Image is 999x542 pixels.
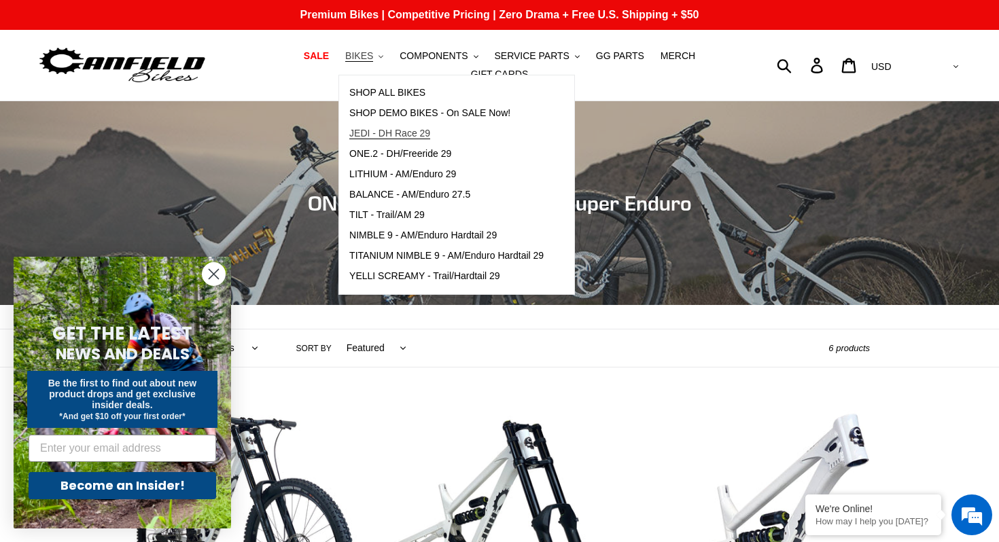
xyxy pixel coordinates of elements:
[48,378,197,410] span: Be the first to find out about new product drops and get exclusive insider deals.
[471,69,529,80] span: GIFT CARDS
[338,47,390,65] button: BIKES
[339,225,554,246] a: NIMBLE 9 - AM/Enduro Hardtail 29
[400,50,468,62] span: COMPONENTS
[661,50,695,62] span: MERCH
[304,50,329,62] span: SALE
[349,128,430,139] span: JEDI - DH Race 29
[339,185,554,205] a: BALANCE - AM/Enduro 27.5
[596,50,644,62] span: GG PARTS
[349,107,510,119] span: SHOP DEMO BIKES - On SALE Now!
[339,205,554,225] a: TILT - Trail/AM 29
[784,50,819,80] input: Search
[339,103,554,124] a: SHOP DEMO BIKES - On SALE Now!
[339,83,554,103] a: SHOP ALL BIKES
[349,270,500,282] span: YELLI SCREAMY - Trail/Hardtail 29
[828,343,870,353] span: 6 products
[7,371,259,418] textarea: Type your message and hit 'Enter'
[296,342,332,355] label: Sort by
[52,321,192,346] span: GET THE LATEST
[297,47,336,65] a: SALE
[223,7,256,39] div: Minimize live chat window
[339,164,554,185] a: LITHIUM - AM/Enduro 29
[15,75,35,95] div: Navigation go back
[816,503,931,514] div: We're Online!
[339,144,554,164] a: ONE.2 - DH/Freeride 29
[464,65,536,84] a: GIFT CARDS
[29,435,216,462] input: Enter your email address
[308,191,692,215] span: ONE.2 - Downhill/Freeride/Super Enduro
[339,266,554,287] a: YELLI SCREAMY - Trail/Hardtail 29
[349,250,544,261] span: TITANIUM NIMBLE 9 - AM/Enduro Hardtail 29
[202,262,226,286] button: Close dialog
[487,47,586,65] button: SERVICE PARTS
[339,124,554,144] a: JEDI - DH Race 29
[79,171,188,308] span: We're online!
[654,47,702,65] a: MERCH
[59,412,185,421] span: *And get $10 off your first order*
[349,148,451,160] span: ONE.2 - DH/Freeride 29
[339,246,554,266] a: TITANIUM NIMBLE 9 - AM/Enduro Hardtail 29
[494,50,569,62] span: SERVICE PARTS
[393,47,485,65] button: COMPONENTS
[816,516,931,526] p: How may I help you today?
[349,209,425,221] span: TILT - Trail/AM 29
[589,47,651,65] a: GG PARTS
[43,68,77,102] img: d_696896380_company_1647369064580_696896380
[349,87,425,98] span: SHOP ALL BIKES
[91,76,249,94] div: Chat with us now
[349,230,497,241] span: NIMBLE 9 - AM/Enduro Hardtail 29
[349,168,456,180] span: LITHIUM - AM/Enduro 29
[56,343,190,365] span: NEWS AND DEALS
[37,44,207,87] img: Canfield Bikes
[349,189,470,200] span: BALANCE - AM/Enduro 27.5
[29,472,216,499] button: Become an Insider!
[345,50,373,62] span: BIKES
